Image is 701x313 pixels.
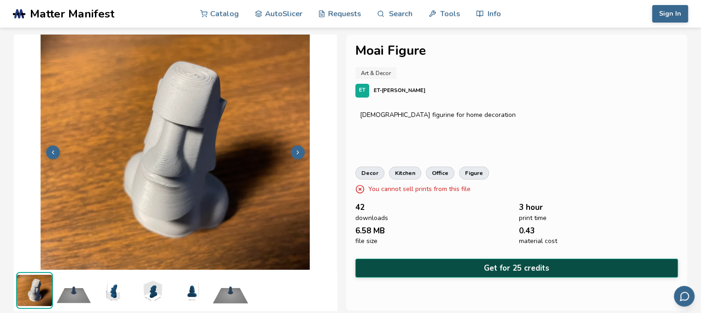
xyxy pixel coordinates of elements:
img: moai-new_Print_Bed_Preview [212,272,249,309]
p: ET-[PERSON_NAME] [374,86,425,95]
img: 1_3D_Dimensions [134,272,171,309]
span: print time [519,214,547,222]
a: office [426,167,454,180]
a: decor [355,167,384,180]
div: [DEMOGRAPHIC_DATA] figurine for home decoration [360,111,673,119]
img: 1_Print_Preview [55,272,92,309]
h1: Moai Figure [355,44,678,58]
span: 3 hour [519,203,543,212]
img: 1_3D_Dimensions [173,272,210,309]
span: file size [355,238,377,245]
span: Matter Manifest [30,7,114,20]
span: ET [359,87,365,93]
p: You cannot sell prints from this file [368,184,471,194]
button: Sign In [652,5,688,23]
img: 1_3D_Dimensions [94,272,131,309]
button: Get for 25 credits [355,259,678,278]
a: Art & Decor [355,67,396,79]
span: 42 [355,203,365,212]
a: kitchen [389,167,421,180]
a: figure [459,167,489,180]
span: downloads [355,214,388,222]
button: Send feedback via email [674,286,695,307]
span: material cost [519,238,557,245]
span: 0.43 [519,226,535,235]
span: 6.58 MB [355,226,385,235]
